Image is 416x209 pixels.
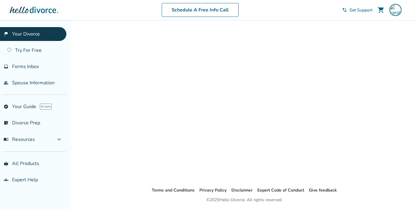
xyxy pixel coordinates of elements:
span: expand_more [56,136,63,143]
li: Give feedback [309,187,337,194]
span: flag_2 [4,32,8,36]
span: explore [4,104,8,109]
span: people [4,80,8,85]
span: Resources [4,136,35,143]
span: menu_book [4,137,8,142]
span: shopping_basket [4,161,8,166]
li: Disclaimer [231,187,252,194]
span: Forms Inbox [12,63,39,70]
span: phone_in_talk [342,8,347,12]
span: AI beta [40,104,52,110]
a: Expert Code of Conduct [257,187,304,193]
span: list_alt_check [4,120,8,125]
a: phone_in_talkGet Support [342,7,373,13]
a: Privacy Policy [199,187,227,193]
span: groups [4,177,8,182]
span: inbox [4,64,8,69]
a: Terms and Conditions [152,187,195,193]
span: Get Support [349,7,373,13]
a: Schedule A Free Info Call [162,3,239,17]
div: © 2025 Hello Divorce. All rights reserved. [206,196,282,204]
img: carolyn.durkee@gmail.com [389,4,402,16]
span: shopping_cart [377,6,385,14]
